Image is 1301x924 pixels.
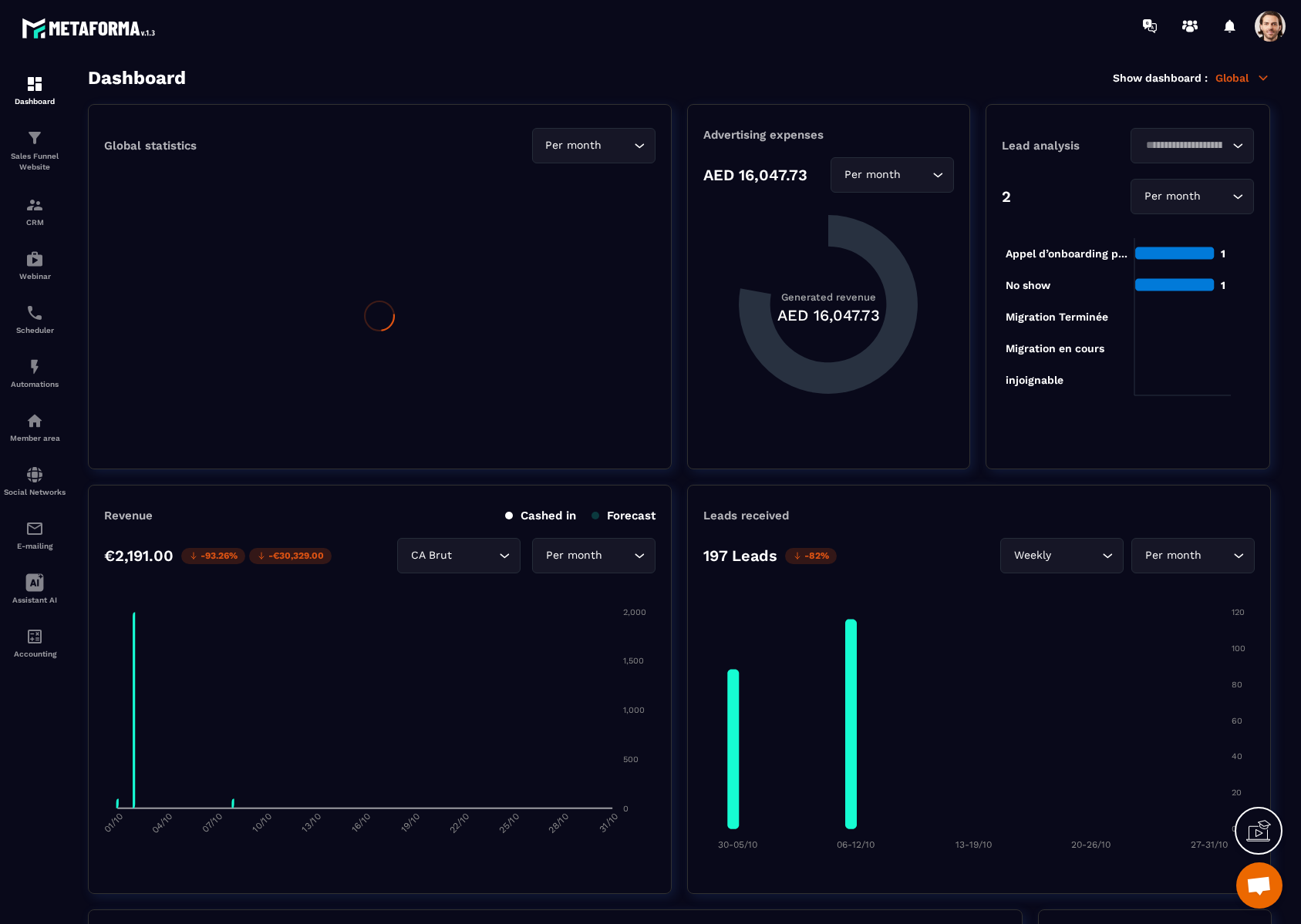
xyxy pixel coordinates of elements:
[104,546,174,565] p: €2,191.00
[1002,139,1128,153] p: Lead analysis
[397,538,521,573] div: Search for option
[104,139,197,153] p: Global statistics
[1191,839,1228,850] tspan: 27-31/10
[703,509,789,522] p: Leads received
[542,547,605,564] span: Per month
[4,63,66,117] a: formationformationDashboard
[841,166,904,183] span: Per month
[532,538,656,573] div: Search for option
[25,465,44,484] img: social-network
[25,627,44,646] img: accountant
[956,839,992,850] tspan: 13-19/10
[1006,342,1104,355] tspan: Migration en cours
[1131,538,1255,573] div: Search for option
[1205,547,1229,564] input: Search for option
[4,117,66,184] a: formationformationSales Funnel Website
[1071,839,1111,850] tspan: 20-26/10
[718,839,757,850] tspan: 30-05/10
[623,754,639,764] tspan: 500
[88,67,186,89] h3: Dashboard
[542,137,605,154] span: Per month
[181,548,245,564] p: -93.26%
[4,434,66,442] p: Member area
[4,596,66,604] p: Assistant AI
[25,75,44,93] img: formation
[4,346,66,400] a: automationsautomationsAutomations
[605,137,630,154] input: Search for option
[4,97,66,106] p: Dashboard
[1006,279,1051,291] tspan: No show
[4,326,66,334] p: Scheduler
[4,542,66,550] p: E-mailing
[592,509,656,522] p: Forecast
[150,811,175,835] tspan: 04/10
[1232,788,1242,798] tspan: 20
[1141,188,1204,205] span: Per month
[1113,72,1208,84] p: Show dashboard :
[1232,716,1242,726] tspan: 60
[703,166,807,184] p: AED 16,047.73
[249,548,332,564] p: -€30,329.00
[4,616,66,670] a: accountantaccountantAccounting
[1141,547,1205,564] span: Per month
[447,811,472,835] tspan: 22/10
[1141,137,1229,154] input: Search for option
[4,292,66,346] a: schedulerschedulerScheduler
[4,488,66,496] p: Social Networks
[4,380,66,388] p: Automations
[1002,187,1011,206] p: 2
[904,166,929,183] input: Search for option
[4,400,66,454] a: automationsautomationsMember area
[623,607,646,617] tspan: 2,000
[1000,538,1124,573] div: Search for option
[1215,71,1270,85] p: Global
[25,304,44,322] img: scheduler
[4,238,66,292] a: automationsautomationsWebinar
[4,508,66,562] a: emailemailE-mailing
[1232,824,1237,834] tspan: 0
[1006,374,1063,387] tspan: injoignable
[4,562,66,616] a: Assistant AI
[532,128,656,163] div: Search for option
[597,811,620,834] tspan: 31/10
[104,509,153,522] p: Revenue
[703,546,777,565] p: 197 Leads
[25,129,44,147] img: formation
[4,184,66,238] a: formationformationCRM
[399,811,422,834] tspan: 19/10
[1131,128,1254,163] div: Search for option
[25,250,44,268] img: automations
[455,547,495,564] input: Search for option
[25,519,44,538] img: email
[4,218,66,227] p: CRM
[1232,607,1245,617] tspan: 120
[623,656,644,666] tspan: 1,500
[1236,862,1282,909] div: Open chat
[4,454,66,508] a: social-networksocial-networkSocial Networks
[1006,311,1108,324] tspan: Migration Terminée
[250,811,273,834] tspan: 10/10
[1010,547,1054,564] span: Weekly
[785,548,837,564] p: -82%
[1131,179,1254,214] div: Search for option
[102,811,125,834] tspan: 01/10
[703,128,954,142] p: Advertising expenses
[623,804,629,814] tspan: 0
[1232,643,1245,654] tspan: 100
[4,151,66,173] p: Sales Funnel Website
[1006,247,1127,260] tspan: Appel d’onboarding p...
[300,811,323,834] tspan: 13/10
[25,412,44,430] img: automations
[837,839,875,850] tspan: 06-12/10
[623,705,645,715] tspan: 1,000
[1232,680,1242,690] tspan: 80
[497,811,521,835] tspan: 25/10
[25,358,44,376] img: automations
[1232,751,1242,761] tspan: 40
[1204,188,1229,205] input: Search for option
[546,811,571,835] tspan: 28/10
[4,650,66,658] p: Accounting
[25,196,44,214] img: formation
[349,811,372,834] tspan: 16/10
[201,811,224,835] tspan: 07/10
